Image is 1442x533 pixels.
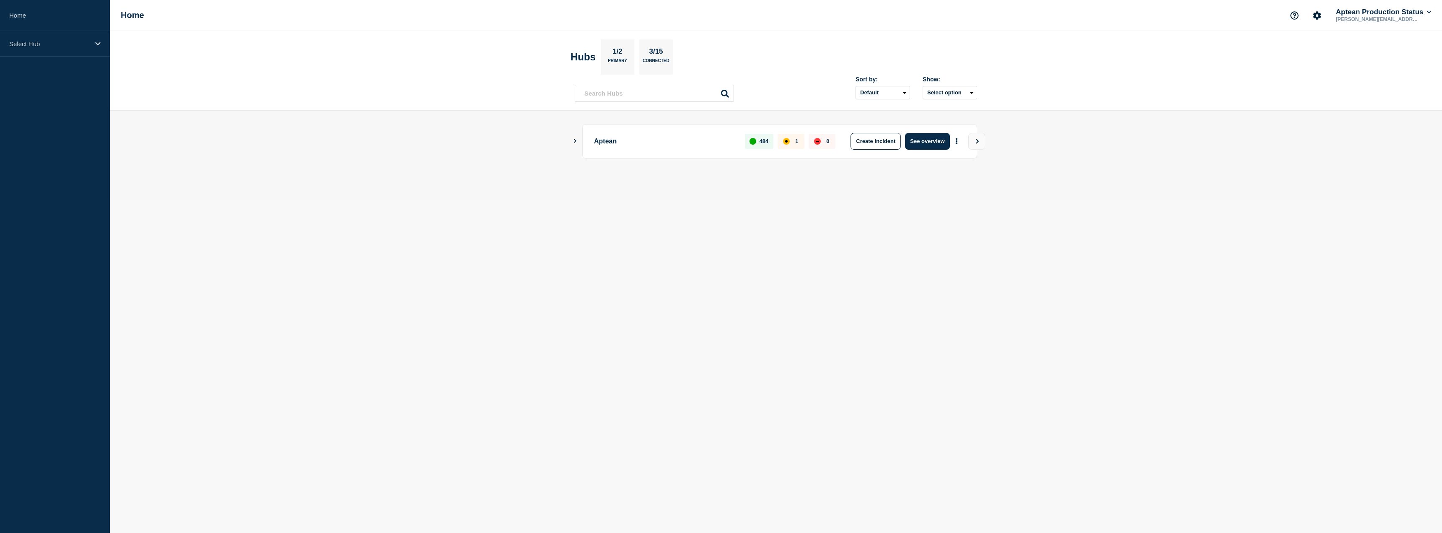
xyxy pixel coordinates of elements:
[905,133,949,150] button: See overview
[594,133,735,150] p: Aptean
[795,138,798,144] p: 1
[1308,7,1326,24] button: Account settings
[760,138,769,144] p: 484
[856,76,910,83] div: Sort by:
[814,138,821,145] div: down
[121,10,144,20] h1: Home
[573,138,577,144] button: Show Connected Hubs
[783,138,790,145] div: affected
[609,47,626,58] p: 1/2
[1286,7,1303,24] button: Support
[9,40,90,47] p: Select Hub
[951,133,962,149] button: More actions
[851,133,901,150] button: Create incident
[643,58,669,67] p: Connected
[923,76,977,83] div: Show:
[575,85,734,102] input: Search Hubs
[923,86,977,99] button: Select option
[1334,8,1433,16] button: Aptean Production Status
[571,51,596,63] h2: Hubs
[856,86,910,99] select: Sort by
[608,58,627,67] p: Primary
[1334,16,1421,22] p: [PERSON_NAME][EMAIL_ADDRESS][PERSON_NAME][DOMAIN_NAME]
[646,47,666,58] p: 3/15
[968,133,985,150] button: View
[826,138,829,144] p: 0
[750,138,756,145] div: up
